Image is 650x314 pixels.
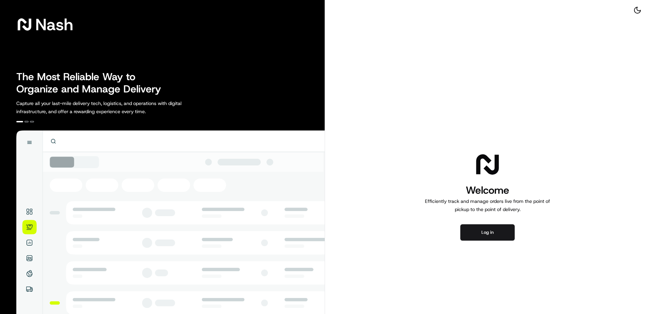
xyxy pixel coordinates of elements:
p: Capture all your last-mile delivery tech, logistics, and operations with digital infrastructure, ... [16,99,212,116]
h2: The Most Reliable Way to Organize and Manage Delivery [16,71,169,95]
span: Nash [35,18,73,31]
p: Efficiently track and manage orders live from the point of pickup to the point of delivery. [422,197,553,213]
button: Log in [460,224,515,241]
h1: Welcome [422,184,553,197]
